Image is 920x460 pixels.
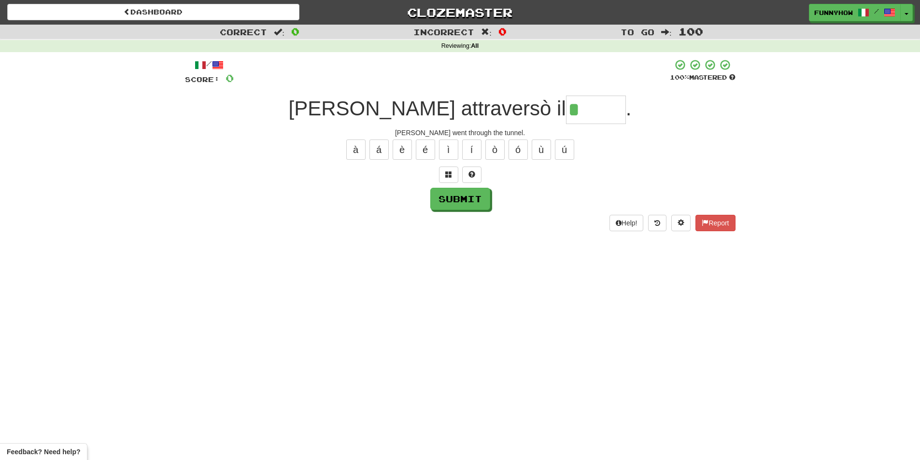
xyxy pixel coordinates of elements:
button: é [416,139,435,160]
strong: All [471,42,479,49]
span: To go [621,27,654,37]
span: 0 [226,72,234,84]
button: Submit [430,188,490,210]
a: Funnyhow / [809,4,901,21]
button: ù [532,139,551,160]
button: á [369,139,389,160]
button: ú [555,139,574,160]
div: Mastered [670,73,736,82]
span: Correct [220,27,267,37]
a: Dashboard [7,4,299,20]
div: [PERSON_NAME] went through the tunnel. [185,128,736,138]
span: . [626,97,632,120]
span: [PERSON_NAME] attraversò il [289,97,566,120]
button: Report [695,215,735,231]
span: Incorrect [413,27,474,37]
button: Round history (alt+y) [648,215,666,231]
button: ì [439,139,458,160]
a: Clozemaster [314,4,606,21]
button: à [346,139,366,160]
span: 100 % [670,73,689,81]
button: Switch sentence to multiple choice alt+p [439,167,458,183]
span: 0 [291,26,299,37]
span: Score: [185,75,220,84]
span: / [874,8,879,14]
button: Help! [609,215,644,231]
div: / [185,59,234,71]
span: Funnyhow [814,8,853,17]
button: í [462,139,481,160]
span: : [661,28,672,36]
span: : [481,28,492,36]
button: ó [509,139,528,160]
button: Single letter hint - you only get 1 per sentence and score half the points! alt+h [462,167,481,183]
span: : [274,28,284,36]
button: è [393,139,412,160]
span: 0 [498,26,507,37]
span: 100 [679,26,703,37]
button: ò [485,139,505,160]
span: Open feedback widget [7,447,80,457]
